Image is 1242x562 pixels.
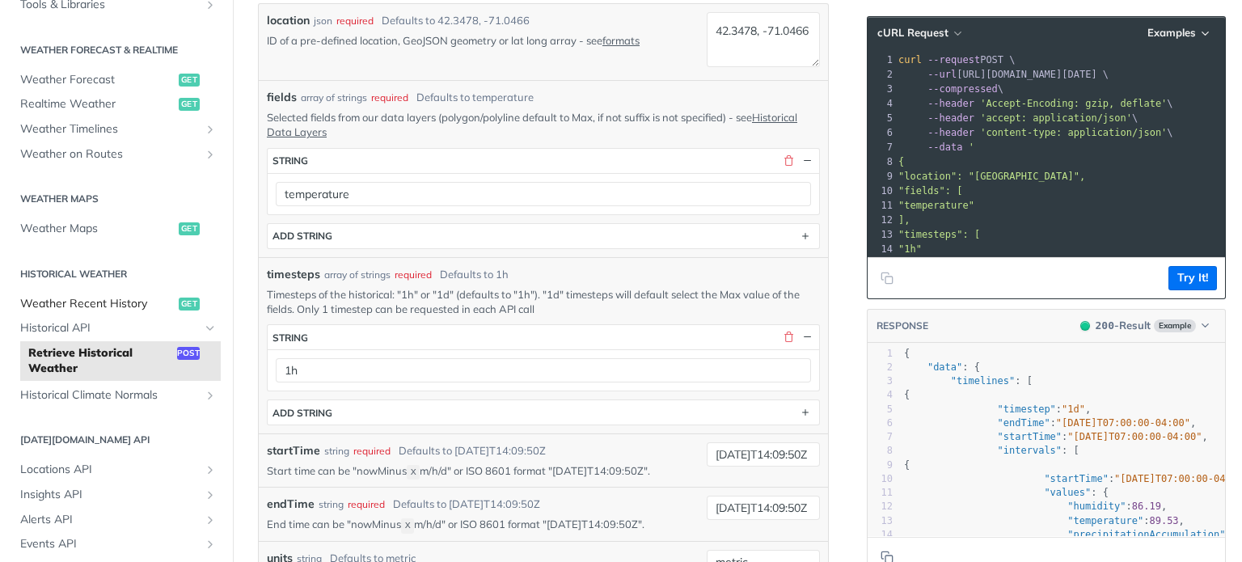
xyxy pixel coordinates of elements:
span: "intervals" [998,445,1062,456]
span: 89.53 [1149,515,1178,526]
button: Show subpages for Historical Climate Normals [204,389,217,402]
span: "humidity" [1067,501,1126,512]
button: Hide [800,154,814,168]
button: Delete [781,330,796,344]
span: --header [927,127,974,138]
div: required [395,268,432,282]
button: RESPONSE [876,318,929,334]
span: : , [904,404,1091,415]
span: "precipitationAccumulation" [1067,529,1225,540]
span: ], [898,214,910,226]
span: 'accept: application/json' [980,112,1132,124]
span: : { [904,487,1109,498]
span: : , [904,431,1208,442]
a: Retrieve Historical Weatherpost [20,341,221,381]
span: { [904,348,910,359]
span: 200 [1080,321,1090,331]
span: get [179,298,200,311]
span: Weather Maps [20,221,175,237]
div: json [314,14,332,28]
div: 3 [868,82,895,96]
span: post [177,347,200,360]
span: 86.19 [1132,501,1161,512]
span: Events API [20,536,200,552]
label: endTime [267,496,315,513]
span: Alerts API [20,512,200,528]
div: 3 [868,374,893,388]
p: Selected fields from our data layers (polygon/polyline default to Max, if not suffix is not speci... [267,110,820,139]
span: "timesteps": [ [898,229,980,240]
span: "timelines" [951,375,1015,387]
div: 9 [868,458,893,472]
a: Historical Data Layers [267,111,797,138]
div: - Result [1096,318,1151,334]
span: X [405,520,411,531]
label: location [267,12,310,29]
button: cURL Request [872,25,966,41]
button: 200200-ResultExample [1072,318,1217,334]
span: POST \ [898,54,1016,65]
button: Copy to clipboard [876,266,898,290]
div: 9 [868,169,895,184]
span: 'content-type: application/json' [980,127,1167,138]
span: --compressed [927,83,998,95]
span: ' [969,142,974,153]
p: End time can be "nowMinus m/h/d" or ISO 8601 format "[DATE]T14:09:50Z". [267,517,700,532]
span: "startTime" [1044,473,1108,484]
div: 4 [868,388,893,402]
span: 'Accept-Encoding: gzip, deflate' [980,98,1167,109]
div: 13 [868,227,895,242]
div: 10 [868,184,895,198]
span: "temperature" [898,200,974,211]
span: "data" [927,361,962,373]
div: 10 [868,472,893,486]
button: Hide [800,330,814,344]
div: 13 [868,514,893,528]
div: 7 [868,140,895,154]
a: Weather Recent Historyget [12,292,221,316]
button: Hide subpages for Historical API [204,322,217,335]
button: Show subpages for Locations API [204,463,217,476]
span: cURL Request [877,26,948,40]
div: 11 [868,198,895,213]
span: : [ [904,375,1033,387]
div: 2 [868,361,893,374]
button: Show subpages for Weather on Routes [204,148,217,161]
button: ADD string [268,224,819,248]
a: Historical Climate NormalsShow subpages for Historical Climate Normals [12,383,221,408]
div: string [272,332,308,344]
span: --url [927,69,957,80]
span: Retrieve Historical Weather [28,345,173,377]
span: get [179,74,200,87]
span: Weather Recent History [20,296,175,312]
span: : { [904,361,980,373]
span: "[DATE]T07:00:00-04:00" [1056,417,1190,429]
span: "fields": [ [898,185,962,196]
span: "values" [1044,487,1091,498]
div: 4 [868,96,895,111]
p: Timesteps of the historical: "1h" or "1d" (defaults to "1h"). "1d" timesteps will default select ... [267,287,820,316]
div: Defaults to [DATE]T14:09:50Z [399,443,546,459]
span: get [179,222,200,235]
span: Examples [1147,26,1196,40]
span: --data [927,142,962,153]
a: Insights APIShow subpages for Insights API [12,483,221,507]
span: timesteps [267,266,320,283]
div: 1 [868,347,893,361]
button: ADD string [268,400,819,425]
p: Start time can be "nowMinus m/h/d" or ISO 8601 format "[DATE]T14:09:50Z". [267,463,700,479]
div: 8 [868,444,893,458]
span: : , [904,417,1196,429]
span: { [904,389,910,400]
a: Events APIShow subpages for Events API [12,532,221,556]
button: Show subpages for Alerts API [204,513,217,526]
span: Realtime Weather [20,96,175,112]
div: 12 [868,213,895,227]
div: 6 [868,125,895,140]
textarea: 42.3478, -71.0466 [707,12,820,67]
span: "endTime" [998,417,1050,429]
p: ID of a pre-defined location, GeoJSON geometry or lat long array - see [267,33,700,48]
span: "[DATE]T07:00:00-04:00" [1067,431,1202,442]
div: 6 [868,416,893,430]
h2: Historical Weather [12,267,221,281]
